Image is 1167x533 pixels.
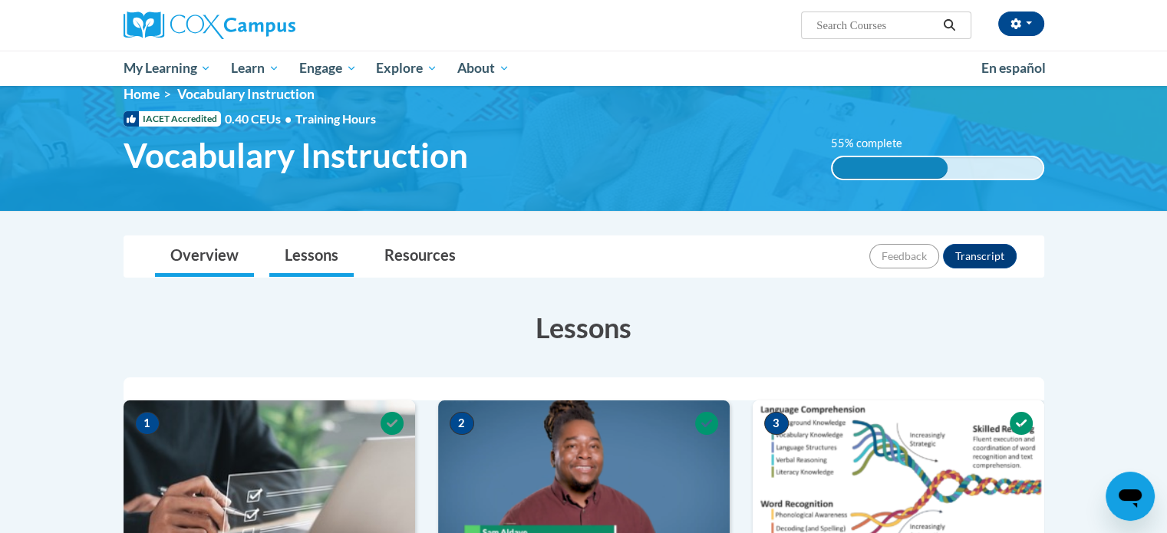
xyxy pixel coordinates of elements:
[450,412,474,435] span: 2
[177,86,315,102] span: Vocabulary Instruction
[231,59,279,77] span: Learn
[124,135,468,176] span: Vocabulary Instruction
[124,12,415,39] a: Cox Campus
[221,51,289,86] a: Learn
[376,59,437,77] span: Explore
[1106,472,1155,521] iframe: Button to launch messaging window
[135,412,160,435] span: 1
[981,60,1046,76] span: En español
[943,244,1017,268] button: Transcript
[285,111,292,126] span: •
[764,412,789,435] span: 3
[366,51,447,86] a: Explore
[869,244,939,268] button: Feedback
[123,59,211,77] span: My Learning
[815,16,938,35] input: Search Courses
[124,12,295,39] img: Cox Campus
[457,59,509,77] span: About
[295,111,376,126] span: Training Hours
[124,308,1044,347] h3: Lessons
[114,51,222,86] a: My Learning
[124,111,221,127] span: IACET Accredited
[269,236,354,277] a: Lessons
[938,16,961,35] button: Search
[289,51,367,86] a: Engage
[155,236,254,277] a: Overview
[971,52,1056,84] a: En español
[299,59,357,77] span: Engage
[124,86,160,102] a: Home
[101,51,1067,86] div: Main menu
[832,157,948,179] div: 55% complete
[831,135,919,152] label: 55% complete
[998,12,1044,36] button: Account Settings
[447,51,519,86] a: About
[369,236,471,277] a: Resources
[225,110,295,127] span: 0.40 CEUs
